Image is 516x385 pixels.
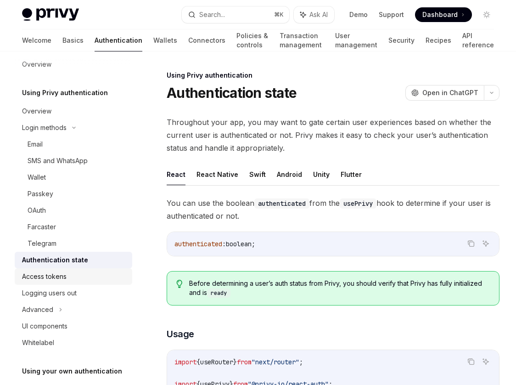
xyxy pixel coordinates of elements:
[22,337,54,348] div: Whitelabel
[15,318,132,334] a: UI components
[226,240,252,248] span: boolean
[207,289,230,298] code: ready
[233,358,237,366] span: }
[22,271,67,282] div: Access tokens
[277,164,302,185] button: Android
[313,164,330,185] button: Unity
[15,186,132,202] a: Passkey
[280,29,324,51] a: Transaction management
[153,29,177,51] a: Wallets
[379,10,404,19] a: Support
[22,8,79,21] img: light logo
[22,87,108,98] h5: Using Privy authentication
[62,29,84,51] a: Basics
[299,358,303,366] span: ;
[167,116,499,154] span: Throughout your app, you may want to gate certain user experiences based on whether the current u...
[480,356,492,368] button: Ask AI
[22,304,53,315] div: Advanced
[182,6,289,23] button: Search...⌘K
[22,255,88,266] div: Authentication state
[222,240,226,248] span: :
[167,85,297,101] h1: Authentication state
[15,219,132,235] a: Farcaster
[28,172,46,183] div: Wallet
[15,285,132,301] a: Logging users out
[294,6,334,23] button: Ask AI
[22,106,51,117] div: Overview
[349,10,368,19] a: Demo
[196,358,200,366] span: {
[199,9,225,20] div: Search...
[252,358,299,366] span: "next/router"
[462,29,494,51] a: API reference
[28,221,56,232] div: Farcaster
[196,164,238,185] button: React Native
[480,238,492,249] button: Ask AI
[15,235,132,252] a: Telegram
[28,188,53,199] div: Passkey
[15,169,132,186] a: Wallet
[176,280,183,288] svg: Tip
[252,240,255,248] span: ;
[22,321,67,332] div: UI components
[15,252,132,268] a: Authentication state
[340,198,376,209] code: usePrivy
[15,334,132,351] a: Whitelabel
[422,88,478,97] span: Open in ChatGPT
[200,358,233,366] span: useRouter
[28,155,88,166] div: SMS and WhatsApp
[15,268,132,285] a: Access tokens
[15,202,132,219] a: OAuth
[22,366,122,377] h5: Using your own authentication
[22,122,67,133] div: Login methods
[335,29,377,51] a: User management
[22,288,77,299] div: Logging users out
[274,11,284,18] span: ⌘ K
[405,85,484,101] button: Open in ChatGPT
[28,238,56,249] div: Telegram
[167,328,194,340] span: Usage
[189,279,490,298] span: Before determining a user’s auth status from Privy, you should verify that Privy has fully initia...
[422,10,458,19] span: Dashboard
[167,164,185,185] button: React
[15,136,132,153] a: Email
[15,153,132,169] a: SMS and WhatsApp
[465,238,477,249] button: Copy the contents from the code block
[236,29,269,51] a: Policies & controls
[415,7,472,22] a: Dashboard
[15,103,132,119] a: Overview
[95,29,142,51] a: Authentication
[249,164,266,185] button: Swift
[341,164,362,185] button: Flutter
[167,197,499,222] span: You can use the boolean from the hook to determine if your user is authenticated or not.
[388,29,415,51] a: Security
[174,358,196,366] span: import
[22,29,51,51] a: Welcome
[28,139,43,150] div: Email
[237,358,252,366] span: from
[465,356,477,368] button: Copy the contents from the code block
[167,71,499,80] div: Using Privy authentication
[426,29,451,51] a: Recipes
[479,7,494,22] button: Toggle dark mode
[28,205,46,216] div: OAuth
[174,240,222,248] span: authenticated
[188,29,225,51] a: Connectors
[254,198,309,209] code: authenticated
[309,10,328,19] span: Ask AI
